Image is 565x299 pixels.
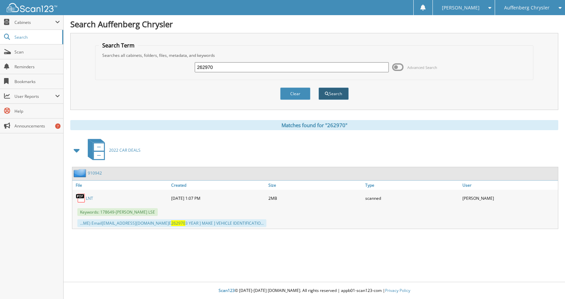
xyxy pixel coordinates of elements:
[14,108,60,114] span: Help
[64,283,565,299] div: © [DATE]-[DATE] [DOMAIN_NAME]. All rights reserved | appb01-scan123-com |
[219,288,235,293] span: Scan123
[84,137,141,163] a: 2022 CAR DEALS
[109,147,141,153] span: 2022 CAR DEALS
[14,64,60,70] span: Reminders
[14,49,60,55] span: Scan
[442,6,480,10] span: [PERSON_NAME]
[169,181,267,190] a: Created
[7,3,57,12] img: scan123-logo-white.svg
[171,220,185,226] span: 262970
[267,191,364,205] div: 2MB
[407,65,437,70] span: Advanced Search
[385,288,410,293] a: Privacy Policy
[14,79,60,84] span: Bookmarks
[14,123,60,129] span: Announcements
[169,191,267,205] div: [DATE] 1:07 PM
[99,42,138,49] legend: Search Term
[364,181,461,190] a: Type
[88,170,102,176] a: 910942
[267,181,364,190] a: Size
[280,87,310,100] button: Clear
[72,181,169,190] a: File
[70,120,558,130] div: Matches found for "262970"
[318,87,349,100] button: Search
[461,191,558,205] div: [PERSON_NAME]
[364,191,461,205] div: scanned
[14,94,55,99] span: User Reports
[77,219,266,227] div: ...ME) Email [EMAIL_ADDRESS][DOMAIN_NAME] E 3 YEAR ] MAKE ] VEHICLE IDENTIFICATIO...
[74,169,88,177] img: folder2.png
[76,193,86,203] img: PDF.png
[14,34,59,40] span: Search
[86,195,93,201] a: LNT
[55,123,61,129] div: 7
[461,181,558,190] a: User
[77,208,158,216] span: Keywords: 178649-[PERSON_NAME] LSE
[99,52,530,58] div: Searches all cabinets, folders, files, metadata, and keywords
[14,20,55,25] span: Cabinets
[70,18,558,30] h1: Search Auffenberg Chrysler
[504,6,550,10] span: Auffenberg Chrysler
